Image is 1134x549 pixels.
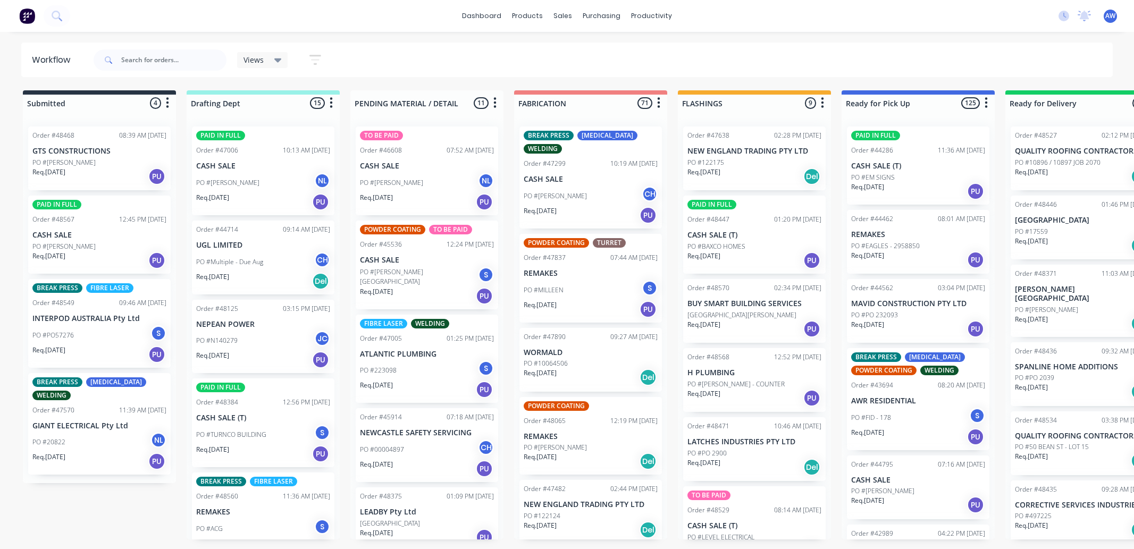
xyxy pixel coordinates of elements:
div: BREAK PRESS [524,131,574,140]
div: S [150,325,166,341]
div: PAID IN FULL [196,131,245,140]
div: PU [312,351,329,368]
div: Order #48447 [687,215,729,224]
div: Order #4846808:39 AM [DATE]GTS CONSTRUCTIONSPO #[PERSON_NAME]Req.[DATE]PU [28,126,171,190]
div: Order #4479507:16 AM [DATE]CASH SALEPO #[PERSON_NAME]Req.[DATE]PU [847,455,989,519]
div: PU [640,207,657,224]
div: [MEDICAL_DATA] [577,131,637,140]
div: FIBRE LASER [360,319,407,328]
div: Order #47006 [196,146,238,155]
p: PO #BAXCO HOMES [687,242,745,251]
p: Req. [DATE] [360,381,393,390]
div: POWDER COATING [360,225,425,234]
p: PO #[PERSON_NAME] [360,178,423,188]
div: PAID IN FULLOrder #4700610:13 AM [DATE]CASH SALEPO #[PERSON_NAME]NLReq.[DATE]PU [192,126,334,215]
p: Req. [DATE] [524,452,557,462]
div: TO BE PAIDOrder #4660807:52 AM [DATE]CASH SALEPO #[PERSON_NAME]NLReq.[DATE]PU [356,126,498,215]
p: CASH SALE (T) [851,162,985,171]
p: Req. [DATE] [32,251,65,261]
p: NEW ENGLAND TRADING PTY LTD [524,500,658,509]
div: PU [148,346,165,363]
div: Del [640,453,657,470]
p: [GEOGRAPHIC_DATA] [360,519,420,528]
p: PO #223098 [360,366,397,375]
p: PO #ACG [196,524,223,534]
p: ATLANTIC PLUMBING [360,350,494,359]
p: Req. [DATE] [360,193,393,202]
div: PAID IN FULLOrder #4856712:45 PM [DATE]CASH SALEPO #[PERSON_NAME]Req.[DATE]PU [28,196,171,274]
p: CASH SALE (T) [196,413,330,423]
p: INTERPOD AUSTRALIA Pty Ltd [32,314,166,323]
div: Order #47299 [524,159,566,168]
span: AW [1105,11,1115,21]
div: PU [148,453,165,470]
div: PAID IN FULL [851,131,900,140]
p: Req. [DATE] [1015,452,1048,461]
div: Order #48468 [32,131,74,140]
div: Order #4812503:15 PM [DATE]NEPEAN POWERPO #N140279JCReq.[DATE]PU [192,300,334,374]
p: PO #PO57276 [32,331,74,340]
div: Order #48560 [196,492,238,501]
div: Workflow [32,54,75,66]
div: Order #48436 [1015,347,1057,356]
p: Req. [DATE] [687,251,720,261]
div: Order #47005 [360,334,402,343]
p: PO #122175 [687,158,724,167]
p: NEPEAN POWER [196,320,330,329]
div: Order #47890 [524,332,566,342]
div: PU [803,320,820,337]
div: S [478,360,494,376]
p: AWR RESIDENTIAL [851,396,985,406]
div: 10:13 AM [DATE] [283,146,330,155]
div: Order #48527 [1015,131,1057,140]
p: Req. [DATE] [196,351,229,360]
div: 03:04 PM [DATE] [938,283,985,293]
p: LEADBY Pty Ltd [360,508,494,517]
div: PU [967,183,984,200]
p: PO #Multiple - Due Aug [196,257,263,267]
div: S [314,425,330,441]
div: 01:20 PM [DATE] [774,215,821,224]
div: Order #48568 [687,352,729,362]
div: Del [312,273,329,290]
p: Req. [DATE] [687,167,720,177]
p: PO #[PERSON_NAME] [196,178,259,188]
p: Req. [DATE] [196,539,229,548]
p: PO #[PERSON_NAME] [524,443,587,452]
div: Order #4748202:44 PM [DATE]NEW ENGLAND TRADING PTY LTDPO #122124Req.[DATE]Del [519,480,662,544]
div: sales [548,8,577,24]
div: 08:01 AM [DATE] [938,214,985,224]
div: S [642,280,658,296]
div: POWDER COATING [524,238,589,248]
div: PAID IN FULLOrder #4428611:36 AM [DATE]CASH SALE (T)PO #EM SIGNSReq.[DATE]PU [847,126,989,205]
div: BREAK PRESS [851,352,901,362]
div: Del [640,521,657,538]
p: Req. [DATE] [32,452,65,462]
p: Req. [DATE] [32,345,65,355]
p: Req. [DATE] [524,368,557,378]
p: PO #00004897 [360,445,404,454]
p: PO #EAGLES - 2958850 [851,241,920,251]
p: Req. [DATE] [687,320,720,330]
div: Order #4857002:34 PM [DATE]BUY SMART BUILDING SERVICES[GEOGRAPHIC_DATA][PERSON_NAME]Req.[DATE]PU [683,279,826,343]
div: Order #48384 [196,398,238,407]
div: [MEDICAL_DATA] [905,352,965,362]
div: PU [640,301,657,318]
p: WORMALD [524,348,658,357]
div: Del [640,369,657,386]
p: LATCHES INDUSTRIES PTY LTD [687,437,821,446]
div: Order #4789009:27 AM [DATE]WORMALDPO #10064506Req.[DATE]Del [519,328,662,392]
div: 10:19 AM [DATE] [610,159,658,168]
p: MAVID CONSTRUCTION PTY LTD [851,299,985,308]
div: PU [476,288,493,305]
p: PO #PO 2900 [687,449,727,458]
p: PO #[PERSON_NAME] [32,242,96,251]
p: PO #[PERSON_NAME] [32,158,96,167]
div: PU [476,529,493,546]
div: Order #43694 [851,381,893,390]
div: Order #42989 [851,529,893,538]
div: 11:36 AM [DATE] [938,146,985,155]
div: PAID IN FULLOrder #4844701:20 PM [DATE]CASH SALE (T)PO #BAXCO HOMESReq.[DATE]PU [683,196,826,274]
p: BUY SMART BUILDING SERVICES [687,299,821,308]
div: Order #48446 [1015,200,1057,209]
